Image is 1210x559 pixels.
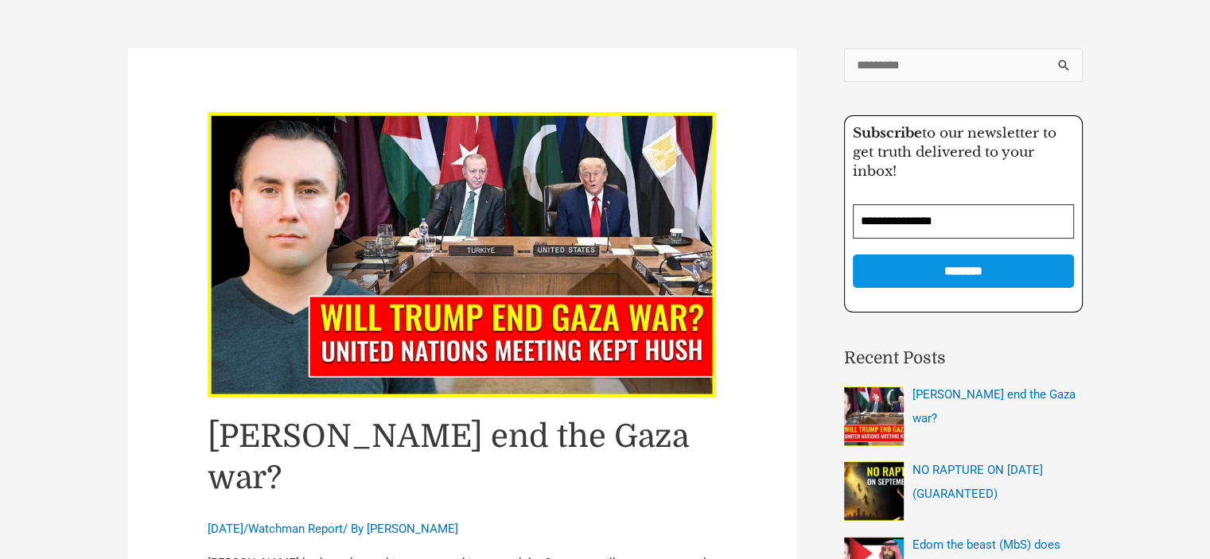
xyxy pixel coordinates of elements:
[844,346,1083,371] h2: Recent Posts
[208,418,689,496] a: [PERSON_NAME] end the Gaza war?
[853,125,922,142] strong: Subscribe
[853,125,1056,180] span: to our newsletter to get truth delivered to your inbox!
[367,522,458,536] a: [PERSON_NAME]
[853,204,1074,239] input: Email Address *
[208,247,717,262] a: Read: Will Trump end the Gaza war?
[248,522,343,536] a: Watchman Report
[208,521,717,538] div: / / By
[912,387,1076,425] a: [PERSON_NAME] end the Gaza war?
[912,463,1043,501] a: NO RAPTURE ON [DATE] (GUARANTEED)
[208,522,243,536] span: [DATE]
